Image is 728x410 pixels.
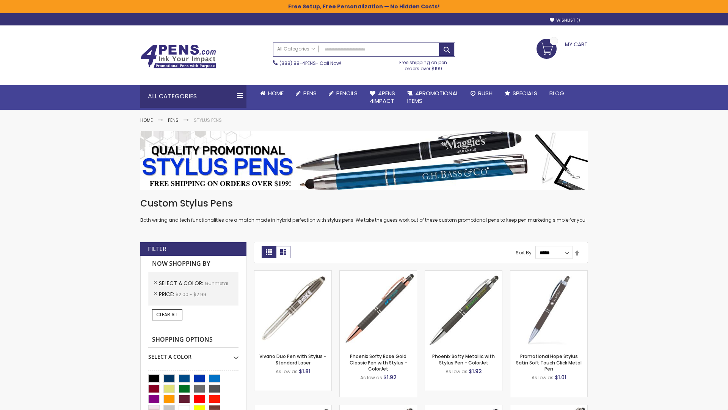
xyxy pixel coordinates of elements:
[254,271,331,348] img: Vivano Duo Pen with Stylus - Standard Laser-Gunmetal
[370,89,395,105] span: 4Pens 4impact
[140,197,588,210] h1: Custom Stylus Pens
[360,374,382,381] span: As low as
[262,246,276,258] strong: Grid
[159,279,205,287] span: Select A Color
[140,197,588,224] div: Both writing and tech functionalities are a match made in hybrid perfection with stylus pens. We ...
[140,85,246,108] div: All Categories
[510,270,587,277] a: Promotional Hope Stylus Satin Soft Touch Click Metal Pen-Gunmetal
[407,89,458,105] span: 4PROMOTIONAL ITEMS
[350,353,407,372] a: Phoenix Softy Rose Gold Classic Pen with Stylus - ColorJet
[148,256,238,272] strong: Now Shopping by
[340,271,417,348] img: Phoenix Softy Rose Gold Classic Pen with Stylus - ColorJet-Gunmetal
[510,271,587,348] img: Promotional Hope Stylus Satin Soft Touch Click Metal Pen-Gunmetal
[276,368,298,375] span: As low as
[299,367,311,375] span: $1.81
[140,44,216,69] img: 4Pens Custom Pens and Promotional Products
[140,117,153,123] a: Home
[446,368,468,375] span: As low as
[364,85,401,110] a: 4Pens4impact
[259,353,326,366] a: Vivano Duo Pen with Stylus - Standard Laser
[254,270,331,277] a: Vivano Duo Pen with Stylus - Standard Laser-Gunmetal
[532,374,554,381] span: As low as
[148,348,238,361] div: Select A Color
[555,374,566,381] span: $1.01
[336,89,358,97] span: Pencils
[277,46,315,52] span: All Categories
[159,290,176,298] span: Price
[273,43,319,55] a: All Categories
[168,117,179,123] a: Pens
[156,311,178,318] span: Clear All
[392,57,455,72] div: Free shipping on pen orders over $199
[383,374,397,381] span: $1.92
[425,271,502,348] img: Phoenix Softy Metallic with Stylus Pen - ColorJet-Gunmetal
[513,89,537,97] span: Specials
[194,117,222,123] strong: Stylus Pens
[254,85,290,102] a: Home
[432,353,495,366] a: Phoenix Softy Metallic with Stylus Pen - ColorJet
[543,85,570,102] a: Blog
[268,89,284,97] span: Home
[279,60,341,66] span: - Call Now!
[516,353,582,372] a: Promotional Hope Stylus Satin Soft Touch Click Metal Pen
[323,85,364,102] a: Pencils
[176,291,206,298] span: $2.00 - $2.99
[290,85,323,102] a: Pens
[279,60,316,66] a: (888) 88-4PENS
[140,131,588,190] img: Stylus Pens
[516,249,532,256] label: Sort By
[464,85,499,102] a: Rush
[549,89,564,97] span: Blog
[152,309,182,320] a: Clear All
[478,89,493,97] span: Rush
[148,332,238,348] strong: Shopping Options
[401,85,464,110] a: 4PROMOTIONALITEMS
[303,89,317,97] span: Pens
[469,367,482,375] span: $1.92
[205,280,228,287] span: Gunmetal
[550,17,580,23] a: Wishlist
[499,85,543,102] a: Specials
[148,245,166,253] strong: Filter
[425,270,502,277] a: Phoenix Softy Metallic with Stylus Pen - ColorJet-Gunmetal
[340,270,417,277] a: Phoenix Softy Rose Gold Classic Pen with Stylus - ColorJet-Gunmetal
